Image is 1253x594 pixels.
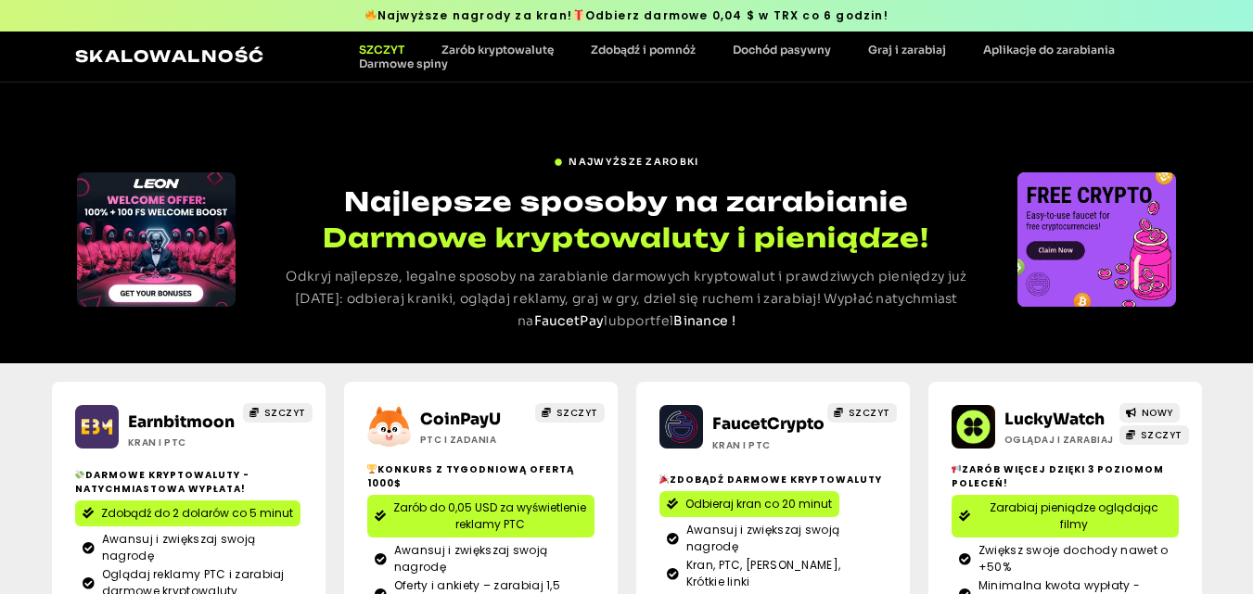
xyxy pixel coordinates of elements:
font: Aplikacje do zarabiania [983,43,1115,57]
font: Darmowe kryptowaluty - natychmiastowa wypłata! [75,468,249,496]
font: SZCZYT [556,406,598,420]
a: NOWY [1119,403,1180,423]
font: Kran i PTC [712,438,771,452]
font: Konkurs z tygodniową ofertą 1000$ [367,462,574,490]
font: Awansuj i zwiększaj swoją nagrodę [394,542,548,575]
font: Oglądaj i zarabiaj [1004,433,1114,447]
font: Zdobądź i pomnóż [591,43,696,57]
a: Odbieraj kran co 20 minut [659,491,839,517]
img: 🔥 [365,9,377,20]
font: Graj i zarabiaj [868,43,946,57]
font: SZCZYT [264,406,306,420]
font: Odkryj najlepsze, legalne sposoby na zarabianie darmowych kryptowalut i prawdziwych pieniędzy już... [286,268,966,329]
a: Zarób kryptowalutę [423,43,572,57]
font: ptc i zadania [420,433,497,447]
font: Zarabiaj pieniądze oglądając filmy [990,499,1158,532]
font: NOWY [1142,406,1173,420]
img: 🏆 [367,464,377,474]
a: FaucetPay [534,312,605,329]
div: Slajdy [1017,172,1176,307]
font: Zarób do 0,05 USD za wyświetlenie reklamy PTC [393,499,586,532]
a: FaucetCrypto [712,414,825,434]
font: Zarób więcej dzięki 3 poziomom poleceń! [952,462,1164,490]
a: SZCZYT [535,403,605,423]
a: SZCZYT [827,403,897,423]
a: LuckyWatch [1004,410,1105,429]
font: Odbieraj kran co 20 minut [685,496,832,512]
div: 1 / 3 [1017,172,1176,307]
a: Zarób do 0,05 USD za wyświetlenie reklamy PTC [367,495,595,537]
font: SZCZYT [849,406,890,420]
font: SZCZYT [359,43,404,57]
a: Dochód pasywny [714,43,850,57]
font: Najwyższe nagrody za kran! Odbierz darmowe 0,04 $ w TRX co 6 godzin! [364,7,889,23]
font: Najlepsze sposoby na zarabianie [344,185,909,218]
a: SZCZYT [340,43,423,57]
font: Dochód pasywny [733,43,831,57]
a: NAJWYŻSZE ZAROBKI [554,147,698,169]
img: 🎁 [573,9,584,20]
font: lub [604,312,626,329]
a: SZCZYT [1119,425,1189,445]
font: Zarób kryptowalutę [441,43,554,57]
a: Skalowalność [75,46,265,66]
font: Zdobądź do 2 dolarów co 5 minut [101,505,293,521]
font: Zwiększ swoje dochody nawet o +50% [978,542,1169,575]
a: SZCZYT [243,403,313,423]
font: Kran, PTC, [PERSON_NAME], Krótkie linki [686,557,841,589]
a: Zdobądź i pomnóż [572,43,714,57]
a: Zdobądź do 2 dolarów co 5 minut [75,500,300,526]
font: Zdobądź darmowe kryptowaluty [659,473,882,487]
a: Earnbitmoon [128,412,235,432]
img: 💸 [75,470,84,479]
a: Binance ! [673,312,735,329]
font: Awansuj i zwiększaj swoją nagrodę [686,522,840,554]
img: 🎉 [659,474,669,484]
font: NAJWYŻSZE ZAROBKI [569,156,698,168]
div: Slajdy [77,172,236,307]
font: Kran i PTC [128,436,186,449]
a: Zarabiaj pieniądze oglądając filmy [952,495,1179,537]
nav: Menu [340,43,1178,70]
font: Darmowe kryptowaluty i pieniądze! [323,221,929,254]
a: CoinPayU [420,410,501,429]
font: Awansuj i zwiększaj swoją nagrodę [102,531,256,563]
img: 📢 [952,464,961,474]
a: Aplikacje do zarabiania [965,43,1133,57]
font: Darmowe spiny [359,57,448,70]
font: portfel [626,312,673,329]
a: Graj i zarabiaj [850,43,965,57]
a: Darmowe spiny [340,57,467,70]
font: SZCZYT [1141,428,1183,442]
